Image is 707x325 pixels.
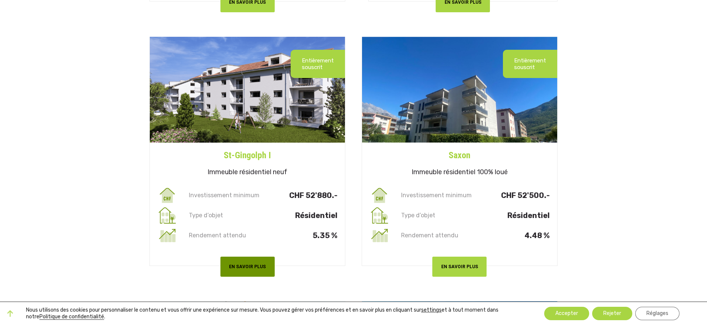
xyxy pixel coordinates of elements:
[150,37,345,143] img: St-Gingolph
[362,37,557,143] img: Immeuble-de-rendement-Saxon
[400,212,475,219] p: Type d’objet
[369,205,390,225] img: type
[220,250,275,259] a: EN SAVOIR PLUS
[514,57,546,71] p: Entièrement souscrit
[157,185,177,205] img: invest_min
[635,307,679,320] button: Réglages
[302,57,334,71] p: Entièrement souscrit
[39,313,104,320] a: Politique de confidentialité
[262,232,338,239] p: 5.35 %
[421,307,442,313] button: settings
[220,257,275,276] button: EN SAVOIR PLUS
[475,232,550,239] p: 4.48 %
[544,307,589,320] button: Accepter
[369,225,390,246] img: rendement
[475,212,550,219] p: Résidentiel
[157,205,177,225] img: type
[187,212,262,219] p: Type d’objet
[187,192,262,199] p: Investissement minimum
[592,307,632,320] button: Rejeter
[400,232,475,239] p: Rendement attendu
[432,250,487,259] a: EN SAVOIR PLUS
[157,225,177,246] img: rendement
[187,232,262,239] p: Rendement attendu
[150,143,345,162] a: St-Gingolph I
[150,162,345,185] h5: Immeuble résidentiel neuf
[432,257,487,276] button: EN SAVOIR PLUS
[475,192,550,199] p: CHF 52'500.-
[400,192,475,199] p: Investissement minimum
[26,307,522,320] p: Nous utilisons des cookies pour personnaliser le contenu et vous offrir une expérience sur mesure...
[262,192,338,199] p: CHF 52'880.-
[362,143,557,162] a: Saxon
[262,212,338,219] p: Résidentiel
[362,162,557,185] h5: Immeuble résidentiel 100% loué
[369,185,390,205] img: invest_min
